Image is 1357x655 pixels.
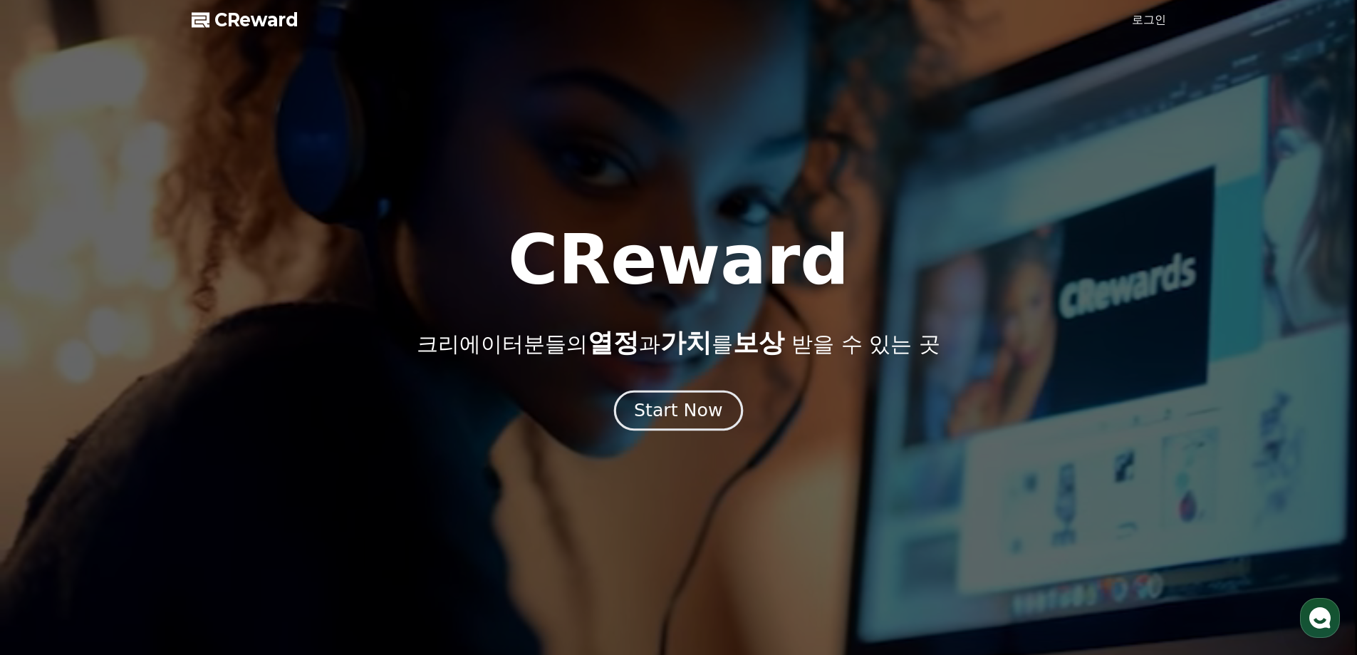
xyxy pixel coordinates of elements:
a: 대화 [94,452,184,488]
span: 보상 [733,328,784,357]
a: CReward [192,9,298,31]
a: Start Now [617,406,740,419]
h1: CReward [508,226,849,294]
a: 홈 [4,452,94,488]
a: 설정 [184,452,274,488]
span: 홈 [45,473,53,485]
span: 가치 [660,328,712,357]
span: 대화 [130,474,147,485]
span: CReward [214,9,298,31]
div: Start Now [634,398,722,423]
span: 열정 [588,328,639,357]
p: 크리에이터분들의 과 를 받을 수 있는 곳 [417,329,940,357]
button: Start Now [614,390,743,430]
span: 설정 [220,473,237,485]
a: 로그인 [1132,11,1166,29]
